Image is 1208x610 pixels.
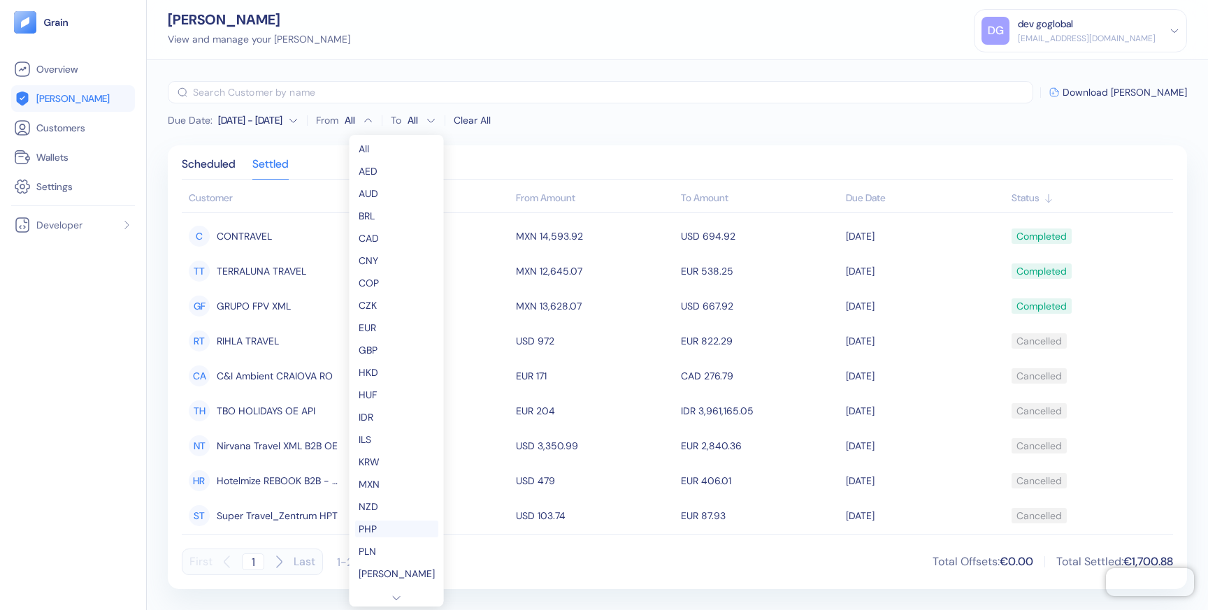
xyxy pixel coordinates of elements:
span: AUD [359,189,378,198]
span: CZK [359,300,377,310]
span: [PERSON_NAME] [359,569,435,579]
span: HUF [359,390,377,400]
span: COP [359,278,379,288]
span: PLN [359,546,376,556]
span: HKD [359,368,378,377]
span: KRW [359,457,380,467]
span: EUR [359,323,376,333]
span: IDR [359,412,373,422]
span: BRL [359,211,375,221]
span: ILS [359,435,371,444]
span: GBP [359,345,377,355]
span: CAD [359,233,379,243]
span: All [359,144,369,154]
span: AED [359,166,377,176]
span: PHP [359,524,377,534]
span: MXN [359,479,380,489]
span: NZD [359,502,378,511]
span: CNY [359,256,378,266]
